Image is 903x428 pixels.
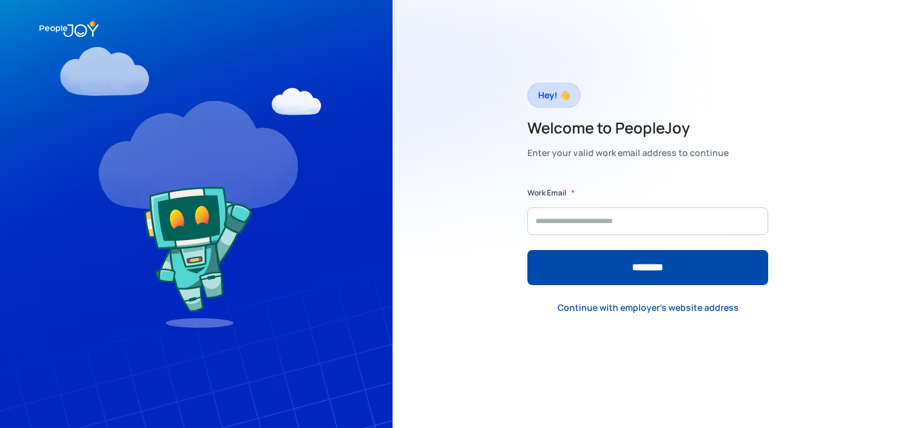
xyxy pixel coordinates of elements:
[527,187,768,285] form: Form
[527,118,729,138] h2: Welcome to PeopleJoy
[557,301,739,314] div: Continue with employer's website address
[538,86,570,104] div: Hey! 👋
[527,144,729,162] div: Enter your valid work email address to continue
[527,187,566,199] label: Work Email
[547,295,749,320] a: Continue with employer's website address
